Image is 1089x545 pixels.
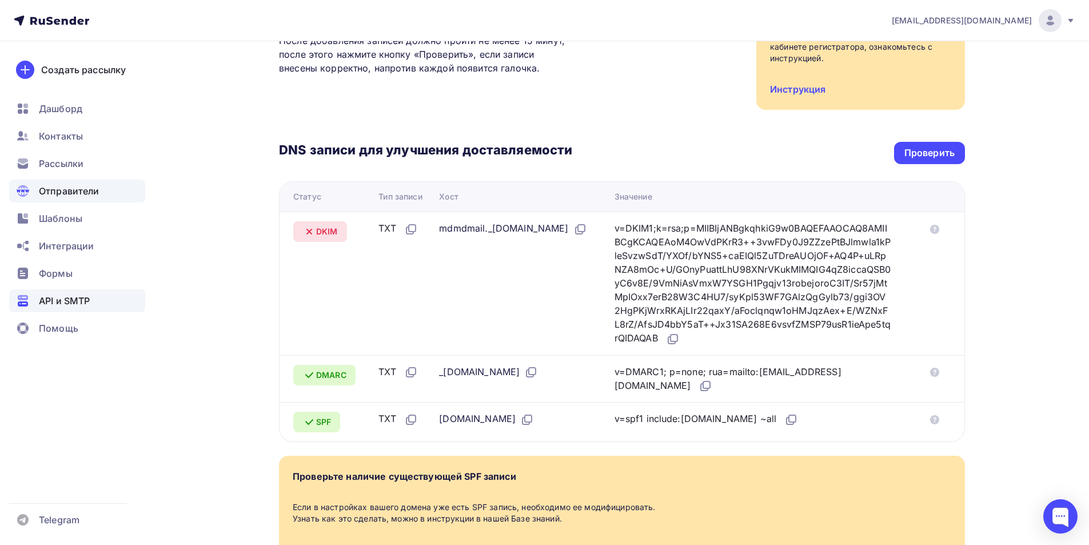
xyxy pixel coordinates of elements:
[378,365,417,380] div: TXT
[41,63,126,77] div: Создать рассылку
[39,184,99,198] span: Отправители
[439,365,538,380] div: _[DOMAIN_NAME]
[316,226,338,237] span: DKIM
[39,294,90,308] span: API и SMTP
[378,221,417,236] div: TXT
[439,191,458,202] div: Хост
[39,513,79,527] span: Telegram
[439,221,587,236] div: mdmdmail._[DOMAIN_NAME]
[9,152,145,175] a: Рассылки
[39,239,94,253] span: Интеграции
[615,365,891,393] div: v=DMARC1; p=none; rua=mailto:[EMAIL_ADDRESS][DOMAIN_NAME]
[9,180,145,202] a: Отправители
[39,129,83,143] span: Контакты
[293,502,951,524] div: Если в настройках вашего домена уже есть SPF запись, необходимо ее модифицировать. Узнать как это...
[615,412,799,427] div: v=spf1 include:[DOMAIN_NAME] ~all
[9,125,145,148] a: Контакты
[293,191,321,202] div: Статус
[279,142,572,160] h3: DNS записи для улучшения доставляемости
[378,412,417,427] div: TXT
[9,97,145,120] a: Дашборд
[316,416,331,428] span: SPF
[39,212,82,225] span: Шаблоны
[615,191,652,202] div: Значение
[770,18,951,64] div: Управление DNS записями домена [DOMAIN_NAME] осуществляется в личном кабинете регистратора, ознак...
[293,470,516,483] div: Проверьте наличие существующей SPF записи
[39,102,82,116] span: Дашборд
[39,266,73,280] span: Формы
[9,207,145,230] a: Шаблоны
[378,191,422,202] div: Тип записи
[615,221,891,346] div: v=DKIM1;k=rsa;p=MIIBIjANBgkqhkiG9w0BAQEFAAOCAQ8AMIIBCgKCAQEAoM4OwVdPKrR3++3vwFDy0J9ZZzePtBJlmwla1...
[316,369,346,381] span: DMARC
[904,146,955,160] div: Проверить
[39,321,78,335] span: Помощь
[892,15,1032,26] span: [EMAIL_ADDRESS][DOMAIN_NAME]
[770,83,825,95] a: Инструкция
[439,412,534,427] div: [DOMAIN_NAME]
[892,9,1075,32] a: [EMAIL_ADDRESS][DOMAIN_NAME]
[39,157,83,170] span: Рассылки
[9,262,145,285] a: Формы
